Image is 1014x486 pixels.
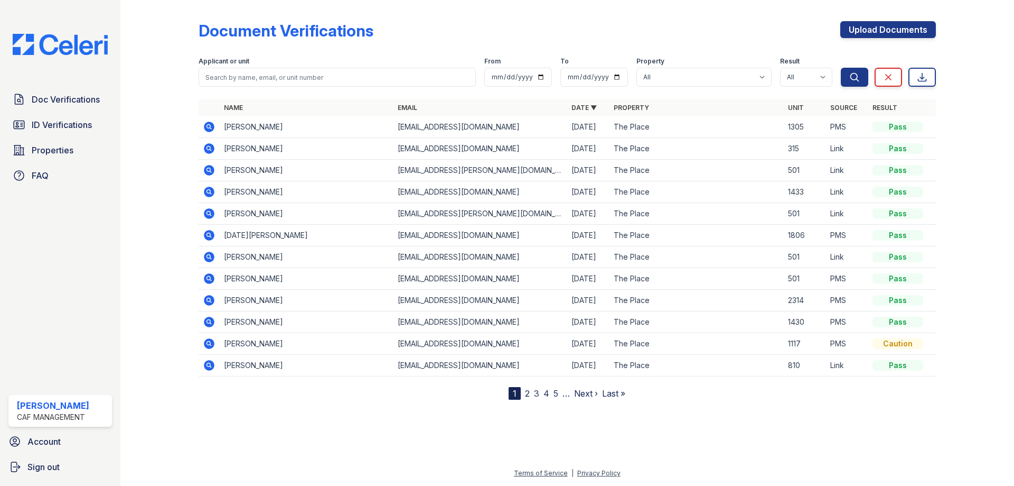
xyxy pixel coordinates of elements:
div: [PERSON_NAME] [17,399,89,412]
td: [DATE] [567,290,609,311]
td: [PERSON_NAME] [220,116,393,138]
div: Pass [872,360,923,371]
a: Last » [602,388,625,399]
td: [DATE] [567,311,609,333]
label: From [484,57,501,66]
div: | [571,469,574,477]
td: [DATE] [567,138,609,160]
td: [PERSON_NAME] [220,181,393,203]
a: ID Verifications [8,114,112,135]
a: Property [614,104,649,112]
td: [EMAIL_ADDRESS][DOMAIN_NAME] [393,333,567,355]
td: 1117 [784,333,826,355]
td: [DATE] [567,355,609,377]
div: Pass [872,122,923,132]
td: [EMAIL_ADDRESS][DOMAIN_NAME] [393,246,567,268]
td: [EMAIL_ADDRESS][PERSON_NAME][DOMAIN_NAME] [393,160,567,181]
a: Source [830,104,857,112]
a: FAQ [8,165,112,186]
td: The Place [609,311,783,333]
a: Email [398,104,417,112]
td: Link [826,203,868,225]
td: PMS [826,311,868,333]
td: [DATE] [567,160,609,181]
td: The Place [609,355,783,377]
a: 3 [534,388,539,399]
td: [PERSON_NAME] [220,246,393,268]
div: Document Verifications [199,21,373,40]
td: [EMAIL_ADDRESS][DOMAIN_NAME] [393,138,567,160]
td: [DATE] [567,116,609,138]
td: 1305 [784,116,826,138]
td: [DATE] [567,333,609,355]
label: Property [636,57,664,66]
td: [EMAIL_ADDRESS][DOMAIN_NAME] [393,225,567,246]
a: Date ▼ [571,104,597,112]
div: 1 [509,387,521,400]
a: Terms of Service [514,469,568,477]
td: 501 [784,246,826,268]
span: Sign out [27,461,60,473]
div: Pass [872,230,923,241]
a: 2 [525,388,530,399]
td: 501 [784,160,826,181]
a: 4 [543,388,549,399]
div: Pass [872,187,923,197]
td: The Place [609,203,783,225]
a: Privacy Policy [577,469,621,477]
div: Pass [872,143,923,154]
td: 2314 [784,290,826,311]
span: ID Verifications [32,118,92,131]
td: The Place [609,138,783,160]
td: [PERSON_NAME] [220,290,393,311]
td: [DATE] [567,181,609,203]
td: [PERSON_NAME] [220,355,393,377]
td: Link [826,138,868,160]
a: Upload Documents [840,21,936,38]
td: [PERSON_NAME] [220,203,393,225]
td: The Place [609,290,783,311]
td: PMS [826,333,868,355]
td: PMS [826,268,868,290]
a: Unit [788,104,804,112]
a: Properties [8,140,112,161]
td: [PERSON_NAME] [220,268,393,290]
div: Pass [872,295,923,306]
td: The Place [609,160,783,181]
div: Pass [872,273,923,284]
td: 315 [784,138,826,160]
td: 1433 [784,181,826,203]
td: [DATE] [567,268,609,290]
span: Properties [32,144,73,157]
a: Account [4,431,116,452]
a: Sign out [4,456,116,478]
input: Search by name, email, or unit number [199,68,476,87]
td: The Place [609,246,783,268]
td: PMS [826,225,868,246]
img: CE_Logo_Blue-a8612792a0a2168367f1c8372b55b34899dd931a85d93a1a3d3e32e68fde9ad4.png [4,34,116,55]
td: Link [826,355,868,377]
td: [EMAIL_ADDRESS][DOMAIN_NAME] [393,290,567,311]
td: [PERSON_NAME] [220,138,393,160]
td: 810 [784,355,826,377]
td: [EMAIL_ADDRESS][DOMAIN_NAME] [393,355,567,377]
td: 1430 [784,311,826,333]
td: 1806 [784,225,826,246]
td: [PERSON_NAME] [220,311,393,333]
td: [DATE] [567,203,609,225]
span: … [562,387,570,400]
td: [EMAIL_ADDRESS][DOMAIN_NAME] [393,311,567,333]
span: Doc Verifications [32,93,100,106]
a: Name [224,104,243,112]
div: Pass [872,252,923,262]
td: The Place [609,333,783,355]
td: The Place [609,268,783,290]
td: The Place [609,181,783,203]
td: Link [826,160,868,181]
td: The Place [609,116,783,138]
div: Caution [872,338,923,349]
td: [DATE][PERSON_NAME] [220,225,393,246]
td: [DATE] [567,246,609,268]
td: [PERSON_NAME] [220,160,393,181]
